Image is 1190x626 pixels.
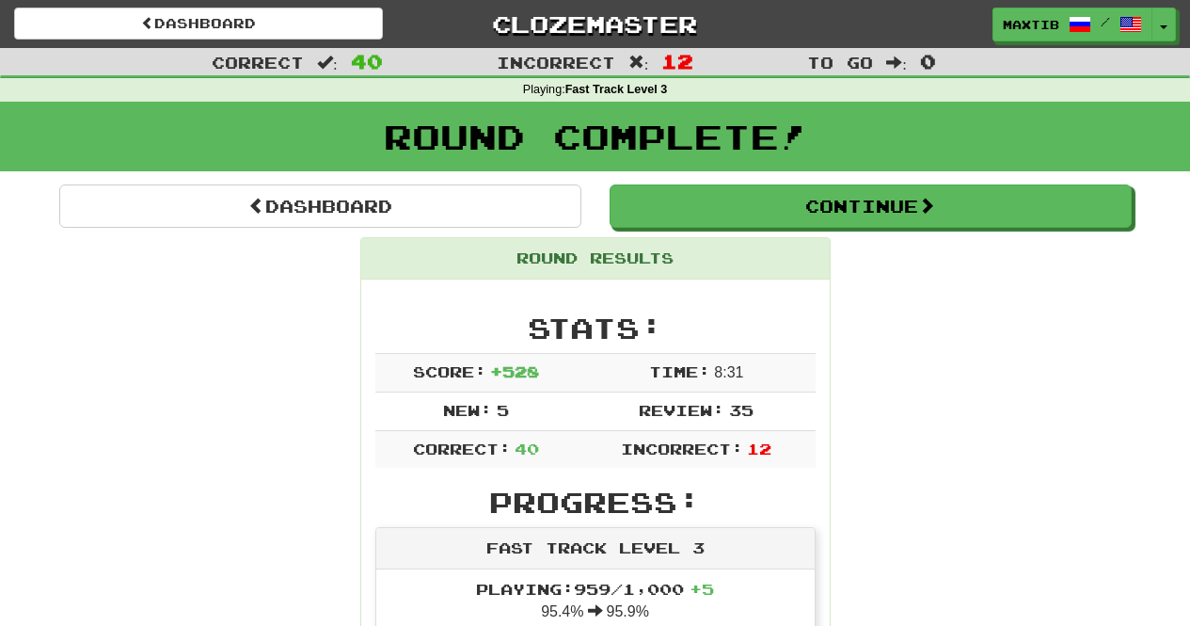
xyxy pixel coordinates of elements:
[807,53,873,72] span: To go
[476,580,714,598] span: Playing: 959 / 1,000
[747,440,771,457] span: 12
[628,55,649,71] span: :
[413,362,486,380] span: Score:
[14,8,383,40] a: Dashboard
[565,83,668,96] strong: Fast Track Level 3
[920,50,936,72] span: 0
[413,440,511,457] span: Correct:
[690,580,714,598] span: + 5
[992,8,1152,41] a: maxtib /
[886,55,907,71] span: :
[351,50,383,72] span: 40
[621,440,743,457] span: Incorrect:
[661,50,693,72] span: 12
[1003,16,1059,33] span: maxtib
[7,118,1183,155] h1: Round Complete!
[361,238,830,280] div: Round Results
[376,528,815,570] div: Fast Track Level 3
[490,362,539,380] span: + 528
[515,440,539,457] span: 40
[639,401,724,419] span: Review:
[1101,15,1110,28] span: /
[729,401,754,419] span: 35
[610,185,1132,228] button: Continue
[411,8,780,40] a: Clozemaster
[59,185,581,228] a: Dashboard
[649,362,710,380] span: Time:
[375,487,816,518] h2: Progress:
[497,401,509,419] span: 5
[497,53,615,72] span: Incorrect
[443,401,492,419] span: New:
[317,55,338,71] span: :
[212,53,304,72] span: Correct
[714,364,743,380] span: 8 : 31
[375,313,816,344] h2: Stats:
